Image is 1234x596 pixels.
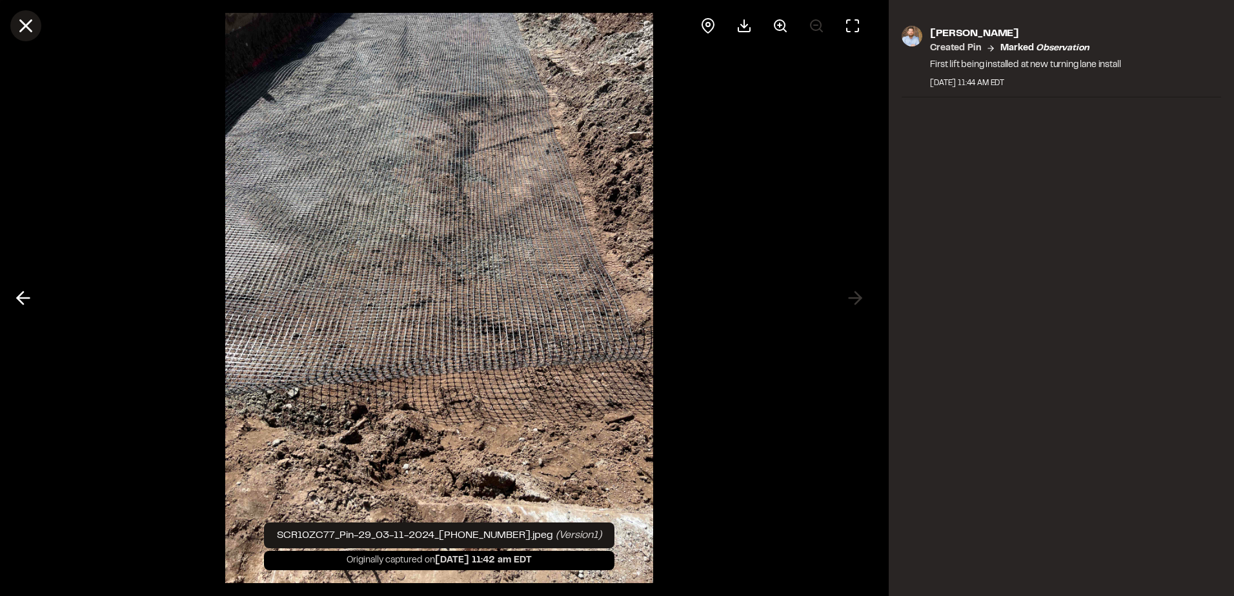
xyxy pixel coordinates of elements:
div: View pin on map [693,10,723,41]
p: First lift being installed at new turning lane install [930,58,1120,72]
p: [PERSON_NAME] [930,26,1120,41]
button: Previous photo [8,283,39,313]
button: Toggle Fullscreen [837,10,868,41]
img: photo [902,26,922,46]
p: Marked [1000,41,1089,55]
button: Close modal [10,10,41,41]
div: [DATE] 11:44 AM EDT [930,77,1120,89]
em: observation [1036,45,1089,52]
button: Zoom in [765,10,796,41]
p: Created Pin [930,41,981,55]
